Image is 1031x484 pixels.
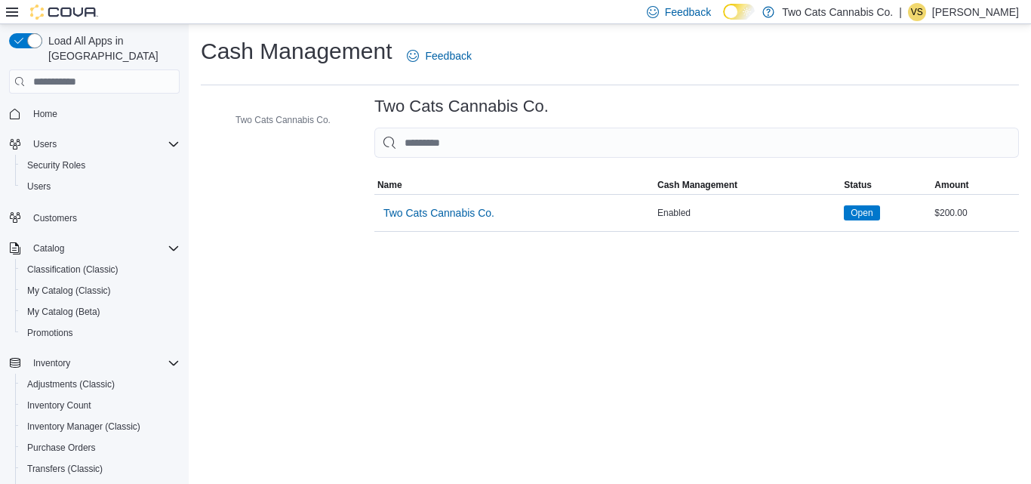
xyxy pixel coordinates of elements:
button: My Catalog (Classic) [15,280,186,301]
span: Promotions [21,324,180,342]
div: Enabled [654,204,841,222]
a: Users [21,177,57,196]
span: Security Roles [21,156,180,174]
span: My Catalog (Beta) [27,306,100,318]
span: My Catalog (Classic) [27,285,111,297]
span: Catalog [33,242,64,254]
button: Inventory [27,354,76,372]
span: Catalog [27,239,180,257]
button: Amount [931,176,1019,194]
input: Dark Mode [723,4,755,20]
button: Customers [3,206,186,228]
button: Users [3,134,186,155]
button: My Catalog (Beta) [15,301,186,322]
a: Inventory Manager (Classic) [21,418,146,436]
span: Inventory Manager (Classic) [27,421,140,433]
button: Inventory [3,353,186,374]
span: Status [844,179,872,191]
span: Open [851,206,873,220]
a: Home [27,105,63,123]
span: Security Roles [27,159,85,171]
button: Users [15,176,186,197]
span: Inventory [27,354,180,372]
button: Two Cats Cannabis Co. [377,198,500,228]
button: Inventory Manager (Classic) [15,416,186,437]
button: Transfers (Classic) [15,458,186,479]
span: Home [33,108,57,120]
a: Security Roles [21,156,91,174]
p: | [899,3,902,21]
span: Load All Apps in [GEOGRAPHIC_DATA] [42,33,180,63]
span: VS [911,3,923,21]
button: Name [374,176,654,194]
input: This is a search bar. As you type, the results lower in the page will automatically filter. [374,128,1019,158]
span: Purchase Orders [21,439,180,457]
button: Adjustments (Classic) [15,374,186,395]
span: Classification (Classic) [21,260,180,279]
button: Purchase Orders [15,437,186,458]
span: Open [844,205,879,220]
h1: Cash Management [201,36,392,66]
span: Inventory Count [21,396,180,415]
button: Classification (Classic) [15,259,186,280]
span: Inventory Manager (Classic) [21,418,180,436]
button: Home [3,103,186,125]
p: Two Cats Cannabis Co. [782,3,893,21]
span: Name [377,179,402,191]
span: Users [21,177,180,196]
button: Cash Management [654,176,841,194]
a: My Catalog (Classic) [21,282,117,300]
h3: Two Cats Cannabis Co. [374,97,549,116]
span: My Catalog (Classic) [21,282,180,300]
img: Cova [30,5,98,20]
button: Promotions [15,322,186,344]
span: My Catalog (Beta) [21,303,180,321]
span: Two Cats Cannabis Co. [383,205,494,220]
span: Promotions [27,327,73,339]
a: Inventory Count [21,396,97,415]
span: Adjustments (Classic) [21,375,180,393]
p: [PERSON_NAME] [932,3,1019,21]
button: Security Roles [15,155,186,176]
a: Promotions [21,324,79,342]
span: Cash Management [657,179,737,191]
span: Two Cats Cannabis Co. [235,114,331,126]
span: Adjustments (Classic) [27,378,115,390]
a: Classification (Classic) [21,260,125,279]
div: $200.00 [931,204,1019,222]
span: Users [27,180,51,193]
span: Users [27,135,180,153]
span: Feedback [425,48,471,63]
span: Inventory Count [27,399,91,412]
button: Status [841,176,931,194]
span: Feedback [665,5,711,20]
button: Users [27,135,63,153]
span: Users [33,138,57,150]
div: Victoria Sharma [908,3,926,21]
span: Purchase Orders [27,442,96,454]
a: My Catalog (Beta) [21,303,106,321]
span: Customers [33,212,77,224]
span: Home [27,104,180,123]
button: Catalog [3,238,186,259]
span: Transfers (Classic) [27,463,103,475]
span: Classification (Classic) [27,264,118,276]
span: Customers [27,208,180,227]
button: Catalog [27,239,70,257]
a: Feedback [401,41,477,71]
span: Amount [934,179,968,191]
a: Purchase Orders [21,439,102,457]
span: Inventory [33,357,70,369]
a: Customers [27,209,83,227]
button: Two Cats Cannabis Co. [214,111,337,129]
span: Transfers (Classic) [21,460,180,478]
a: Transfers (Classic) [21,460,109,478]
a: Adjustments (Classic) [21,375,121,393]
button: Inventory Count [15,395,186,416]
